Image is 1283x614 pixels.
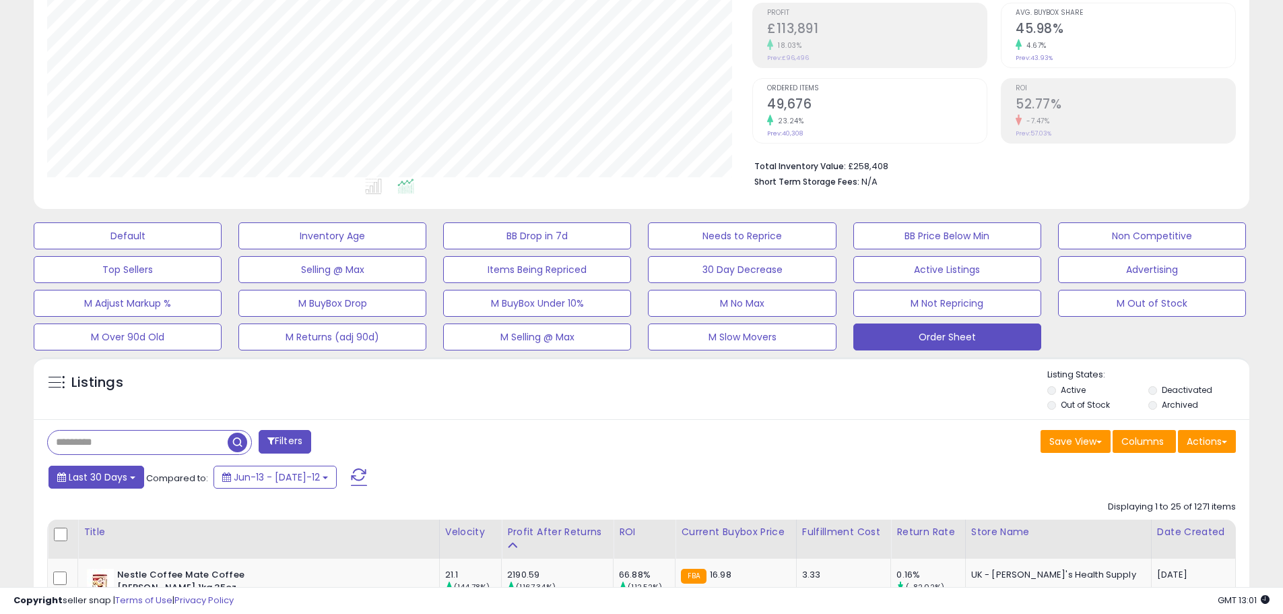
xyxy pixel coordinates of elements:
[1121,435,1164,448] span: Columns
[802,569,881,581] div: 3.33
[48,466,144,489] button: Last 30 Days
[853,324,1041,350] button: Order Sheet
[234,470,320,484] span: Jun-13 - [DATE]-12
[445,525,496,539] div: Velocity
[754,160,846,172] b: Total Inventory Value:
[1016,54,1053,62] small: Prev: 43.93%
[443,222,631,249] button: BB Drop in 7d
[896,569,964,581] div: 0.16%
[87,569,114,596] img: 41ZPTNvQAHL._SL40_.jpg
[1058,222,1246,249] button: Non Competitive
[1016,96,1235,115] h2: 52.77%
[259,430,311,454] button: Filters
[1178,430,1236,453] button: Actions
[1157,569,1211,581] div: [DATE]
[71,373,123,392] h5: Listings
[648,290,836,317] button: M No Max
[1016,21,1235,39] h2: 45.98%
[238,256,426,283] button: Selling @ Max
[1113,430,1176,453] button: Columns
[648,256,836,283] button: 30 Day Decrease
[802,525,886,539] div: Fulfillment Cost
[443,290,631,317] button: M BuyBox Under 10%
[213,466,337,489] button: Jun-13 - [DATE]-12
[1047,369,1249,381] p: Listing States:
[1058,290,1246,317] button: M Out of Stock
[648,324,836,350] button: M Slow Movers
[767,85,987,92] span: Ordered Items
[767,54,809,62] small: Prev: £96,496
[1218,594,1270,607] span: 2025-08-12 13:01 GMT
[34,324,222,350] button: M Over 90d Old
[619,525,669,539] div: ROI
[1041,430,1111,453] button: Save View
[34,290,222,317] button: M Adjust Markup %
[1016,129,1051,137] small: Prev: 57.03%
[896,525,959,539] div: Return Rate
[853,222,1041,249] button: BB Price Below Min
[443,324,631,350] button: M Selling @ Max
[1058,256,1246,283] button: Advertising
[773,40,801,51] small: 18.03%
[681,569,706,584] small: FBA
[238,324,426,350] button: M Returns (adj 90d)
[773,116,803,126] small: 23.24%
[69,470,127,484] span: Last 30 Days
[1022,116,1049,126] small: -7.47%
[971,525,1146,539] div: Store Name
[619,569,675,581] div: 66.88%
[767,129,803,137] small: Prev: 40,308
[853,290,1041,317] button: M Not Repricing
[861,175,878,188] span: N/A
[1157,525,1230,539] div: Date Created
[767,9,987,17] span: Profit
[238,290,426,317] button: M BuyBox Drop
[1061,384,1086,396] label: Active
[1016,85,1235,92] span: ROI
[443,256,631,283] button: Items Being Repriced
[507,525,607,539] div: Profit After Returns
[174,594,234,607] a: Privacy Policy
[115,594,172,607] a: Terms of Use
[971,569,1141,581] div: UK - [PERSON_NAME]'s Health Supply
[238,222,426,249] button: Inventory Age
[767,96,987,115] h2: 49,676
[84,525,434,539] div: Title
[853,256,1041,283] button: Active Listings
[648,222,836,249] button: Needs to Reprice
[445,569,501,581] div: 21.1
[767,21,987,39] h2: £113,891
[1162,384,1212,396] label: Deactivated
[507,569,613,581] div: 2190.59
[754,176,859,187] b: Short Term Storage Fees:
[13,594,234,607] div: seller snap | |
[1162,399,1198,410] label: Archived
[1022,40,1047,51] small: 4.67%
[1108,501,1236,514] div: Displaying 1 to 25 of 1271 items
[1061,399,1110,410] label: Out of Stock
[754,157,1226,173] li: £258,408
[13,594,63,607] strong: Copyright
[710,568,731,581] span: 16.98
[1016,9,1235,17] span: Avg. Buybox Share
[34,256,222,283] button: Top Sellers
[146,472,208,485] span: Compared to:
[681,525,790,539] div: Current Buybox Price
[34,222,222,249] button: Default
